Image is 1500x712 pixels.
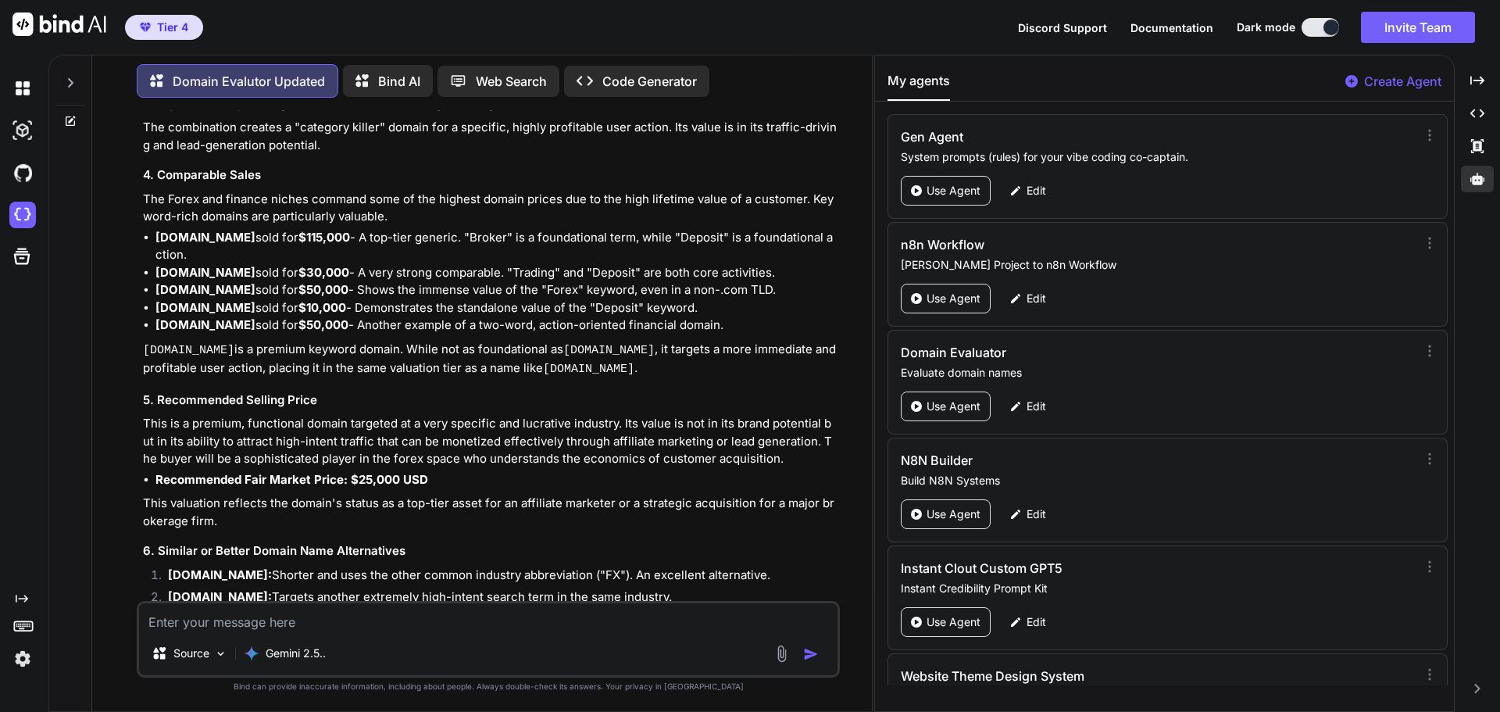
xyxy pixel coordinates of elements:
[773,645,791,663] img: attachment
[927,614,980,630] p: Use Agent
[901,235,1258,254] h3: n8n Workflow
[901,581,1411,596] p: Instant Credibility Prompt Kit
[927,506,980,522] p: Use Agent
[266,646,326,661] p: Gemini 2.5..
[244,646,259,661] img: Gemini 2.5 Pro
[602,72,697,91] p: Code Generator
[155,282,255,297] strong: [DOMAIN_NAME]
[901,451,1258,470] h3: N8N Builder
[12,13,106,36] img: Bind AI
[298,230,350,245] strong: $115,000
[378,72,420,91] p: Bind AI
[1027,399,1046,414] p: Edit
[1027,291,1046,306] p: Edit
[476,72,547,91] p: Web Search
[1018,21,1107,34] span: Discord Support
[155,472,348,487] strong: Recommended Fair Market Price:
[155,317,837,335] li: sold for - Another example of a two-word, action-oriented financial domain.
[173,72,325,91] p: Domain Evalutor Updated
[155,265,255,280] strong: [DOMAIN_NAME]
[155,229,837,264] li: sold for - A top-tier generic. "Broker" is a foundational term, while "Deposit" is a foundational...
[901,127,1258,146] h3: Gen Agent
[9,202,36,228] img: cloudideIcon
[901,149,1411,165] p: System prompts (rules) for your vibe coding co-captain.
[1130,20,1213,36] button: Documentation
[1361,12,1475,43] button: Invite Team
[298,317,348,332] strong: $50,000
[9,75,36,102] img: darkChat
[168,589,272,604] strong: [DOMAIN_NAME]:
[143,191,837,226] p: The Forex and finance niches command some of the highest domain prices due to the high lifetime v...
[143,392,837,410] h3: 5. Recommended Selling Price
[1237,20,1295,35] span: Dark mode
[155,230,255,245] strong: [DOMAIN_NAME]
[1027,614,1046,630] p: Edit
[1130,21,1213,34] span: Documentation
[9,159,36,186] img: githubDark
[9,117,36,144] img: darkAi-studio
[298,265,349,280] strong: $30,000
[143,542,837,560] h3: 6. Similar or Better Domain Name Alternatives
[143,495,837,530] p: This valuation reflects the domain's status as a top-tier asset for an affiliate marketer or a st...
[157,20,188,35] span: Tier 4
[140,23,151,32] img: premium
[155,317,255,332] strong: [DOMAIN_NAME]
[298,300,346,315] strong: $10,000
[143,344,234,357] code: [DOMAIN_NAME]
[901,559,1258,578] h3: Instant Clout Custom GPT5
[351,472,428,487] strong: $25,000 USD
[155,299,837,317] li: sold for - Demonstrates the standalone value of the "Deposit" keyword.
[1027,183,1046,199] p: Edit
[155,264,837,282] li: sold for - A very strong comparable. "Trading" and "Deposit" are both core activities.
[137,681,840,692] p: Bind can provide inaccurate information, including about people. Always double-check its answers....
[155,281,837,299] li: sold for - Shows the immense value of the "Forex" keyword, even in a non-.com TLD.
[143,341,837,379] p: is a premium keyword domain. While not as foundational as , it targets a more immediate and profi...
[901,667,1258,685] h3: Website Theme Design System
[901,343,1258,362] h3: Domain Evaluator
[125,15,203,40] button: premiumTier 4
[901,365,1411,381] p: Evaluate domain names
[927,291,980,306] p: Use Agent
[887,71,950,101] button: My agents
[543,363,634,376] code: [DOMAIN_NAME]
[901,257,1411,273] p: [PERSON_NAME] Project to n8n Workflow
[298,282,348,297] strong: $50,000
[143,119,837,154] p: The combination creates a "category killer" domain for a specific, highly profitable user action....
[1027,506,1046,522] p: Edit
[143,166,837,184] h3: 4. Comparable Sales
[563,344,655,357] code: [DOMAIN_NAME]
[143,415,837,468] p: This is a premium, functional domain targeted at a very specific and lucrative industry. Its valu...
[927,399,980,414] p: Use Agent
[927,183,980,199] p: Use Agent
[901,473,1411,488] p: Build N8N Systems
[214,647,227,660] img: Pick Models
[173,646,209,661] p: Source
[155,567,837,589] li: Shorter and uses the other common industry abbreviation ("FX"). An excellent alternative.
[155,589,837,610] li: Targets another extremely high-intent search term in the same industry.
[155,300,255,315] strong: [DOMAIN_NAME]
[803,646,819,662] img: icon
[9,646,36,672] img: settings
[1364,72,1441,91] p: Create Agent
[1018,20,1107,36] button: Discord Support
[168,567,272,582] strong: [DOMAIN_NAME]:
